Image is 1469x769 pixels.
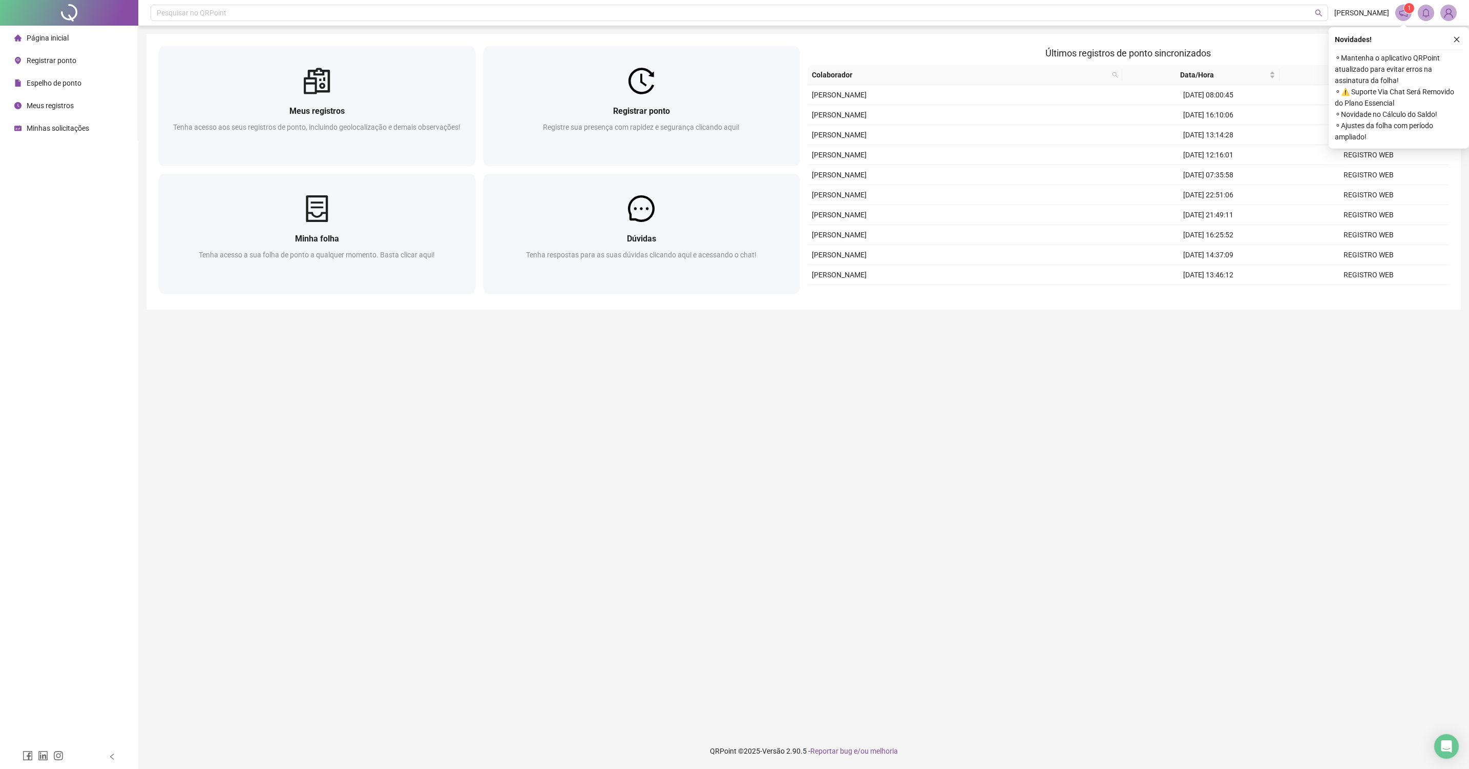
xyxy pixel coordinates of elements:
span: [PERSON_NAME] [812,151,867,159]
span: notification [1399,8,1408,17]
span: facebook [23,751,33,761]
span: file [14,79,22,87]
span: ⚬ ⚠️ Suporte Via Chat Será Removido do Plano Essencial [1335,86,1463,109]
span: Novidades ! [1335,34,1372,45]
span: Tenha respostas para as suas dúvidas clicando aqui e acessando o chat! [526,251,757,259]
footer: QRPoint © 2025 - 2.90.5 - [138,733,1469,769]
sup: 1 [1404,3,1414,13]
span: Versão [762,747,785,755]
span: Espelho de ponto [27,79,81,87]
td: [DATE] 07:08:44 [1128,285,1289,305]
th: Origem [1279,65,1437,85]
td: REGISTRO WEB [1288,285,1449,305]
span: left [109,753,116,760]
span: Reportar bug e/ou melhoria [810,747,898,755]
span: Dúvidas [627,234,656,244]
span: [PERSON_NAME] [1334,7,1389,18]
span: search [1315,9,1323,17]
span: 1 [1408,5,1411,12]
td: REGISTRO WEB [1288,165,1449,185]
span: Data/Hora [1126,69,1267,80]
td: REGISTRO WEB [1288,225,1449,245]
span: Colaborador [812,69,1108,80]
td: [DATE] 16:25:52 [1128,225,1289,245]
span: search [1112,72,1118,78]
span: ⚬ Mantenha o aplicativo QRPoint atualizado para evitar erros na assinatura da folha! [1335,52,1463,86]
td: [DATE] 13:46:12 [1128,265,1289,285]
span: ⚬ Ajustes da folha com período ampliado! [1335,120,1463,143]
span: close [1453,36,1460,43]
span: [PERSON_NAME] [812,191,867,199]
span: bell [1421,8,1431,17]
span: Meus registros [27,102,74,110]
a: Registrar pontoRegistre sua presença com rapidez e segurança clicando aqui! [484,46,800,166]
span: Meus registros [289,106,345,116]
span: [PERSON_NAME] [812,131,867,139]
a: DúvidasTenha respostas para as suas dúvidas clicando aqui e acessando o chat! [484,174,800,293]
td: REGISTRO WEB [1288,205,1449,225]
span: [PERSON_NAME] [812,91,867,99]
td: [DATE] 07:35:58 [1128,165,1289,185]
td: REGISTRO WEB [1288,185,1449,205]
th: Data/Hora [1122,65,1279,85]
span: Tenha acesso a sua folha de ponto a qualquer momento. Basta clicar aqui! [199,251,435,259]
span: clock-circle [14,102,22,109]
td: [DATE] 08:00:45 [1128,85,1289,105]
td: REGISTRO WEB [1288,265,1449,285]
td: [DATE] 13:14:28 [1128,125,1289,145]
span: instagram [53,751,64,761]
span: [PERSON_NAME] [812,211,867,219]
span: [PERSON_NAME] [812,111,867,119]
span: Registrar ponto [27,56,76,65]
td: [DATE] 21:49:11 [1128,205,1289,225]
td: REGISTRO WEB [1288,245,1449,265]
span: linkedin [38,751,48,761]
span: [PERSON_NAME] [812,171,867,179]
span: Tenha acesso aos seus registros de ponto, incluindo geolocalização e demais observações! [173,123,460,131]
td: REGISTRO WEB [1288,85,1449,105]
span: [PERSON_NAME] [812,271,867,279]
span: Minhas solicitações [27,124,89,132]
span: Página inicial [27,34,69,42]
span: Minha folha [295,234,339,244]
td: REGISTRO WEB [1288,105,1449,125]
span: ⚬ Novidade no Cálculo do Saldo! [1335,109,1463,120]
td: REGISTRO WEB [1288,145,1449,165]
span: Registre sua presença com rapidez e segurança clicando aqui! [543,123,740,131]
span: search [1110,67,1120,83]
span: schedule [14,125,22,132]
td: [DATE] 22:51:06 [1128,185,1289,205]
span: home [14,34,22,42]
span: environment [14,57,22,64]
td: REGISTRO WEB [1288,125,1449,145]
span: Registrar ponto [613,106,670,116]
div: Open Intercom Messenger [1434,734,1459,759]
span: [PERSON_NAME] [812,231,867,239]
td: [DATE] 16:10:06 [1128,105,1289,125]
td: [DATE] 12:16:01 [1128,145,1289,165]
span: Últimos registros de ponto sincronizados [1045,48,1211,58]
a: Minha folhaTenha acesso a sua folha de ponto a qualquer momento. Basta clicar aqui! [159,174,475,293]
img: 84060 [1441,5,1456,21]
td: [DATE] 14:37:09 [1128,245,1289,265]
a: Meus registrosTenha acesso aos seus registros de ponto, incluindo geolocalização e demais observa... [159,46,475,166]
span: [PERSON_NAME] [812,251,867,259]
